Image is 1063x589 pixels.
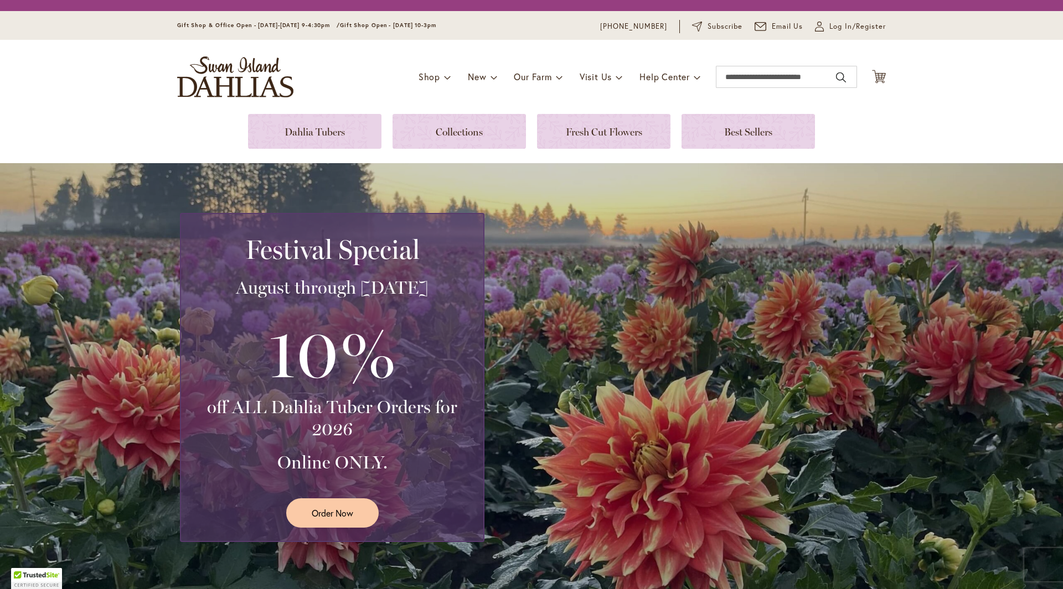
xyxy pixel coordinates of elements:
[815,21,886,32] a: Log In/Register
[312,507,353,519] span: Order Now
[468,71,486,82] span: New
[600,21,667,32] a: [PHONE_NUMBER]
[580,71,612,82] span: Visit Us
[194,396,470,440] h3: off ALL Dahlia Tuber Orders for 2026
[708,21,742,32] span: Subscribe
[194,310,470,396] h3: 10%
[194,234,470,265] h2: Festival Special
[755,21,803,32] a: Email Us
[194,277,470,299] h3: August through [DATE]
[194,451,470,473] h3: Online ONLY.
[340,22,436,29] span: Gift Shop Open - [DATE] 10-3pm
[286,498,379,528] a: Order Now
[514,71,551,82] span: Our Farm
[419,71,440,82] span: Shop
[177,56,293,97] a: store logo
[692,21,742,32] a: Subscribe
[772,21,803,32] span: Email Us
[177,22,340,29] span: Gift Shop & Office Open - [DATE]-[DATE] 9-4:30pm /
[829,21,886,32] span: Log In/Register
[639,71,690,82] span: Help Center
[11,568,62,589] div: TrustedSite Certified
